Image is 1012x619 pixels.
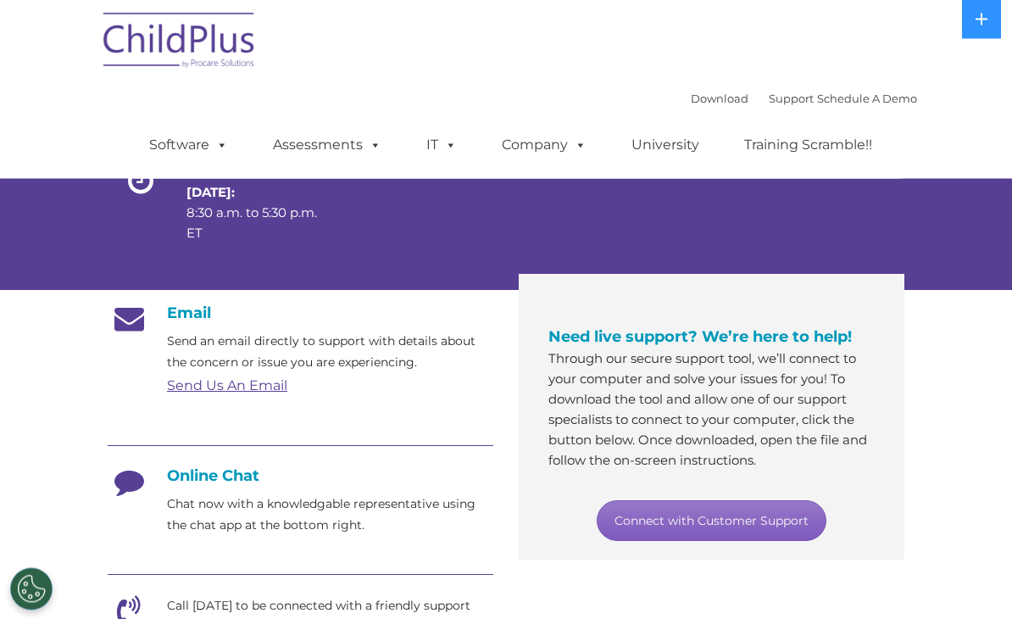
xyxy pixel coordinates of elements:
[95,1,264,86] img: ChildPlus by Procare Solutions
[186,185,235,201] strong: [DATE]:
[256,128,398,162] a: Assessments
[691,92,748,105] a: Download
[186,122,320,244] p: 8:30 a.m. to 6:30 p.m. ET 8:30 a.m. to 5:30 p.m. ET
[108,304,493,323] h4: Email
[167,378,287,394] a: Send Us An Email
[927,538,1012,619] iframe: Chat Widget
[132,128,245,162] a: Software
[485,128,603,162] a: Company
[769,92,814,105] a: Support
[548,328,852,347] span: Need live support? We’re here to help!
[409,128,474,162] a: IT
[691,92,917,105] font: |
[614,128,716,162] a: University
[548,349,875,471] p: Through our secure support tool, we’ll connect to your computer and solve your issues for you! To...
[10,568,53,611] button: Cookies Settings
[108,467,493,486] h4: Online Chat
[167,494,493,537] p: Chat now with a knowledgable representative using the chat app at the bottom right.
[727,128,889,162] a: Training Scramble!!
[167,332,493,374] p: Send an email directly to support with details about the concern or issue you are experiencing.
[597,501,826,542] a: Connect with Customer Support
[817,92,917,105] a: Schedule A Demo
